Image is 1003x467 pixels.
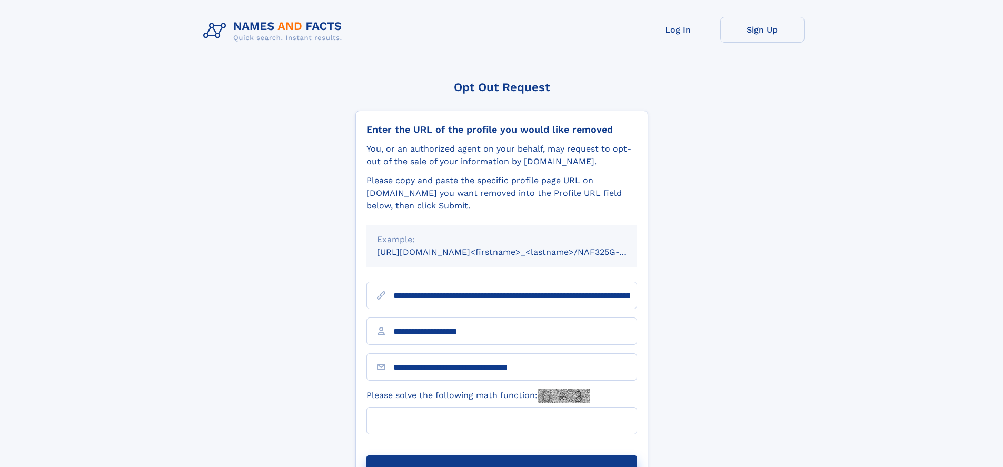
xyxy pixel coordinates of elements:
[366,174,637,212] div: Please copy and paste the specific profile page URL on [DOMAIN_NAME] you want removed into the Pr...
[366,389,590,403] label: Please solve the following math function:
[636,17,720,43] a: Log In
[366,143,637,168] div: You, or an authorized agent on your behalf, may request to opt-out of the sale of your informatio...
[355,81,648,94] div: Opt Out Request
[366,124,637,135] div: Enter the URL of the profile you would like removed
[720,17,805,43] a: Sign Up
[377,233,627,246] div: Example:
[377,247,657,257] small: [URL][DOMAIN_NAME]<firstname>_<lastname>/NAF325G-xxxxxxxx
[199,17,351,45] img: Logo Names and Facts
